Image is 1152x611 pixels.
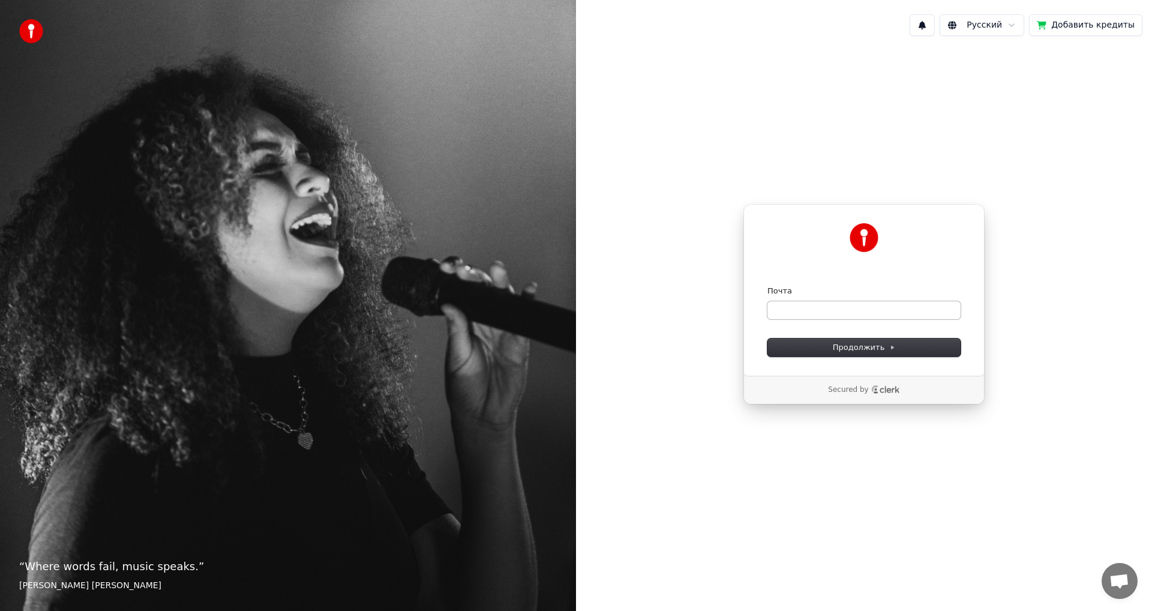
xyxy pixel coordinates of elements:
div: Открытый чат [1102,563,1138,599]
span: Продолжить [833,342,896,353]
label: Почта [767,286,792,296]
button: Продолжить [767,339,961,357]
footer: [PERSON_NAME] [PERSON_NAME] [19,580,557,592]
p: Secured by [828,385,868,395]
p: “ Where words fail, music speaks. ” [19,558,557,575]
img: youka [19,19,43,43]
button: Добавить кредиты [1029,14,1142,36]
a: Clerk logo [871,385,900,394]
img: Youka [850,223,878,252]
